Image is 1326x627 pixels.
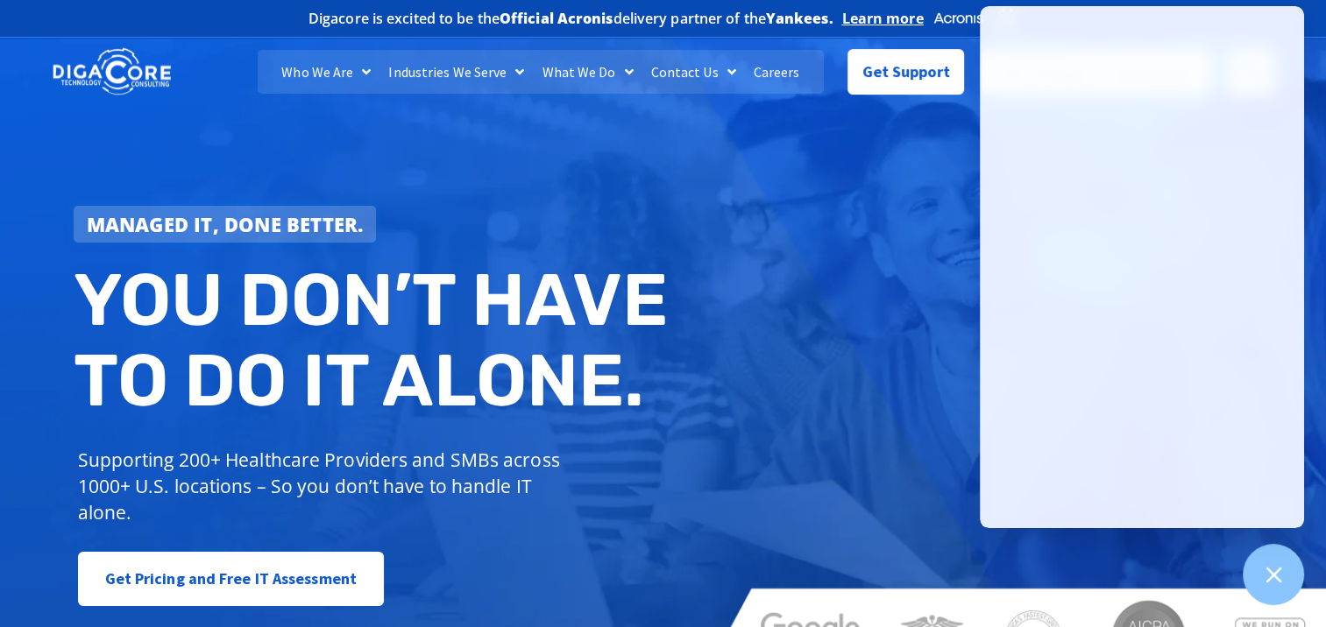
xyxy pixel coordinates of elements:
[766,9,833,28] b: Yankees.
[105,561,357,596] span: Get Pricing and Free IT Assessment
[745,50,809,94] a: Careers
[500,9,613,28] b: Official Acronis
[74,260,677,420] h2: You don’t have to do IT alone.
[533,50,642,94] a: What We Do
[87,211,364,237] strong: Managed IT, done better.
[842,10,924,27] a: Learn more
[53,46,171,98] img: DigaCore Technology Consulting
[642,50,745,94] a: Contact Us
[258,50,825,94] nav: Menu
[273,50,379,94] a: Who We Are
[379,50,533,94] a: Industries We Serve
[74,206,377,243] a: Managed IT, done better.
[980,6,1304,528] iframe: Chatgenie Messenger
[862,54,950,89] span: Get Support
[932,5,1018,31] img: Acronis
[78,552,384,606] a: Get Pricing and Free IT Assessment
[847,49,964,95] a: Get Support
[308,11,833,25] h2: Digacore is excited to be the delivery partner of the
[78,447,568,525] p: Supporting 200+ Healthcare Providers and SMBs across 1000+ U.S. locations – So you don’t have to ...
